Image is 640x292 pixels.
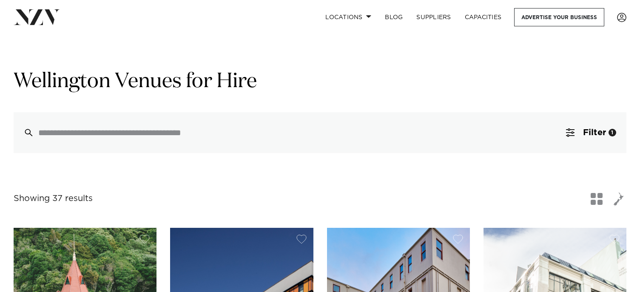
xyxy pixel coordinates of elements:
a: SUPPLIERS [410,8,458,26]
a: BLOG [378,8,410,26]
a: Advertise your business [514,8,604,26]
h1: Wellington Venues for Hire [14,68,626,95]
span: Filter [583,128,606,137]
button: Filter1 [556,112,626,153]
img: nzv-logo.png [14,9,60,25]
div: 1 [609,129,616,136]
a: Capacities [458,8,509,26]
a: Locations [319,8,378,26]
div: Showing 37 results [14,192,93,205]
